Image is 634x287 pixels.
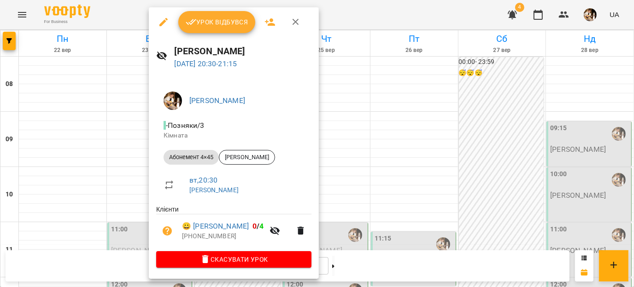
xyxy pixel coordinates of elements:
[175,44,312,58] h6: [PERSON_NAME]
[164,131,304,140] p: Кімната
[186,17,248,28] span: Урок відбувся
[189,96,245,105] a: [PERSON_NAME]
[156,220,178,242] button: Візит ще не сплачено. Додати оплату?
[164,254,304,265] span: Скасувати Урок
[175,59,237,68] a: [DATE] 20:30-21:15
[178,11,256,33] button: Урок відбувся
[156,205,311,251] ul: Клієнти
[252,222,257,230] span: 0
[189,186,239,194] a: [PERSON_NAME]
[182,221,249,232] a: 😀 [PERSON_NAME]
[189,176,217,184] a: вт , 20:30
[156,251,311,268] button: Скасувати Урок
[219,153,275,161] span: [PERSON_NAME]
[164,121,206,130] span: - Позняки/3
[252,222,264,230] b: /
[260,222,264,230] span: 4
[164,153,219,161] span: Абонемент 4×45
[182,232,264,241] p: [PHONE_NUMBER]
[219,150,275,165] div: [PERSON_NAME]
[164,92,182,110] img: 0162ea527a5616b79ea1cf03ccdd73a5.jpg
